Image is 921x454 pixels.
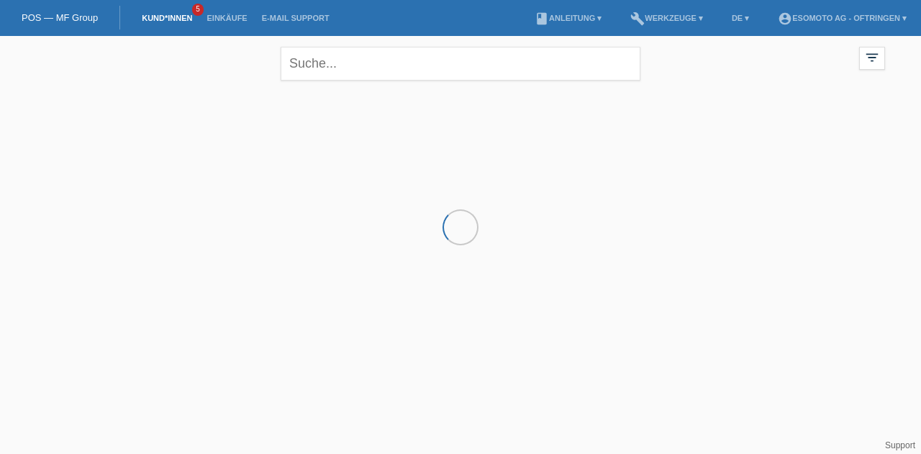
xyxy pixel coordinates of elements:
[535,12,549,26] i: book
[22,12,98,23] a: POS — MF Group
[255,14,337,22] a: E-Mail Support
[778,12,792,26] i: account_circle
[192,4,204,16] span: 5
[864,50,880,65] i: filter_list
[135,14,199,22] a: Kund*innen
[623,14,710,22] a: buildWerkzeuge ▾
[771,14,914,22] a: account_circleEsomoto AG - Oftringen ▾
[725,14,756,22] a: DE ▾
[199,14,254,22] a: Einkäufe
[885,440,915,450] a: Support
[630,12,645,26] i: build
[281,47,640,81] input: Suche...
[527,14,609,22] a: bookAnleitung ▾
